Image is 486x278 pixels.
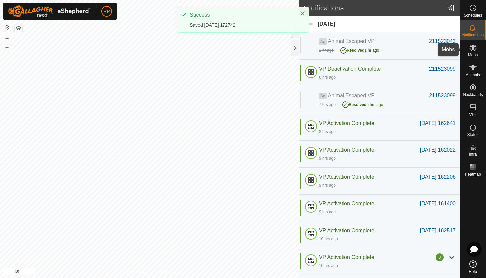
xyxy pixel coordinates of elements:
[15,24,22,32] button: Map Layers
[340,45,379,53] div: 1 hr ago
[3,35,11,43] button: +
[319,93,327,99] span: Ae
[298,9,307,18] button: Close
[420,119,456,127] div: [DATE] 162641
[319,147,374,153] span: VP Activation Complete
[429,37,456,45] div: 211523043
[468,53,478,57] span: Mobs
[319,47,334,53] div: 1 hr ago
[349,102,366,107] span: Resolved
[469,113,476,117] span: VPs
[3,24,11,32] button: Reset Map
[3,43,11,51] button: –
[429,65,456,73] div: 211523099
[460,258,486,276] a: Help
[319,102,336,108] div: 7 hrs ago
[342,100,383,108] div: 6 hrs ago
[420,173,456,181] div: [DATE] 162206
[420,227,456,235] div: [DATE] 162517
[463,93,483,97] span: Neckbands
[319,174,374,180] span: VP Activation Complete
[299,16,460,32] div: [DATE]
[429,92,456,100] div: 211523099
[319,129,336,135] div: 8 hrs ago
[464,13,482,17] span: Schedules
[319,182,336,188] div: 9 hrs ago
[328,38,375,44] span: Animal Escaped VP
[319,263,338,269] div: 10 hrs ago
[319,209,336,215] div: 9 hrs ago
[8,5,91,17] img: Gallagher Logo
[123,269,148,275] a: Privacy Policy
[319,236,338,242] div: 10 hrs ago
[190,22,293,28] div: Saved [DATE] 172742
[319,120,374,126] span: VP Activation Complete
[319,155,336,161] div: 9 hrs ago
[319,254,374,260] span: VP Activation Complete
[319,201,374,206] span: VP Activation Complete
[469,152,477,156] span: Infra
[469,270,477,274] span: Help
[465,172,481,176] span: Heatmap
[303,4,445,12] h2: Notifications
[420,146,456,154] div: [DATE] 162022
[319,228,374,233] span: VP Activation Complete
[467,133,478,137] span: Status
[190,11,293,19] div: Success
[436,253,444,261] div: 3
[103,8,110,15] span: RP
[319,74,336,80] div: 6 hrs ago
[328,93,375,98] span: Animal Escaped VP
[319,66,381,72] span: VP Deactivation Complete
[466,73,480,77] span: Animals
[462,33,484,37] span: Notifications
[319,38,327,45] span: Ae
[347,48,364,53] span: Resolved
[420,200,456,208] div: [DATE] 161400
[156,269,176,275] a: Contact Us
